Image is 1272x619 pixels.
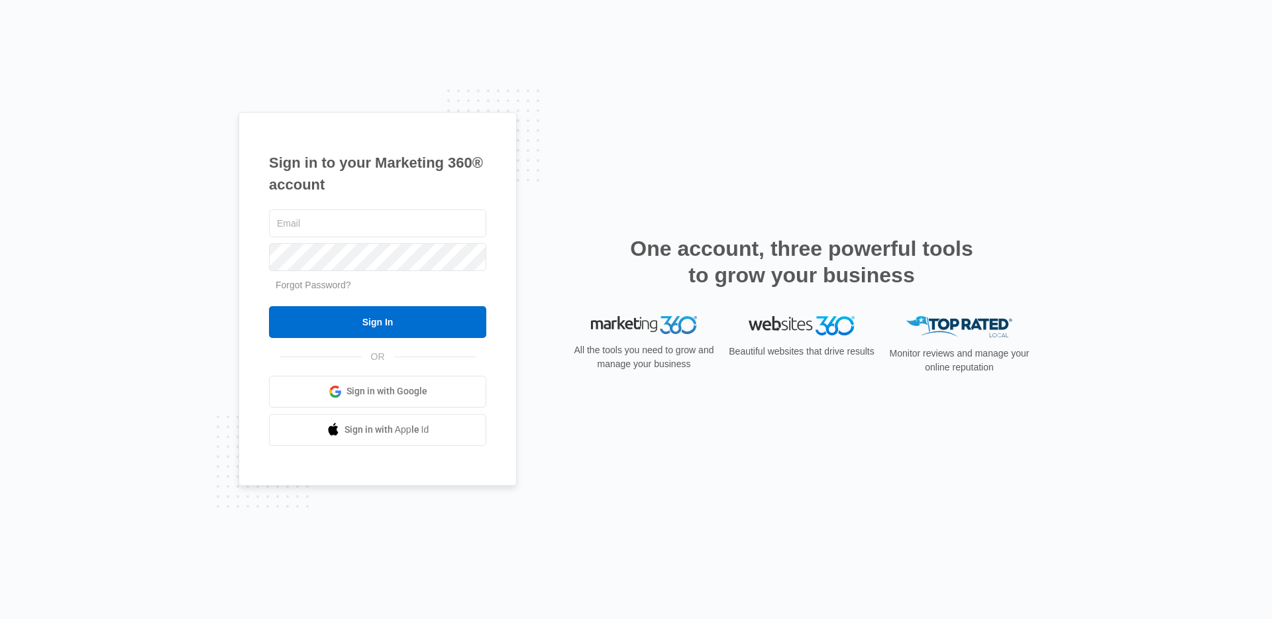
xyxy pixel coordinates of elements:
[749,316,855,335] img: Websites 360
[269,209,486,237] input: Email
[269,306,486,338] input: Sign In
[344,423,429,437] span: Sign in with Apple Id
[269,376,486,408] a: Sign in with Google
[626,235,977,288] h2: One account, three powerful tools to grow your business
[570,343,718,371] p: All the tools you need to grow and manage your business
[727,345,876,359] p: Beautiful websites that drive results
[276,280,351,290] a: Forgot Password?
[346,384,427,398] span: Sign in with Google
[269,414,486,446] a: Sign in with Apple Id
[591,316,697,335] img: Marketing 360
[269,152,486,196] h1: Sign in to your Marketing 360® account
[362,350,394,364] span: OR
[906,316,1012,338] img: Top Rated Local
[885,347,1033,374] p: Monitor reviews and manage your online reputation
